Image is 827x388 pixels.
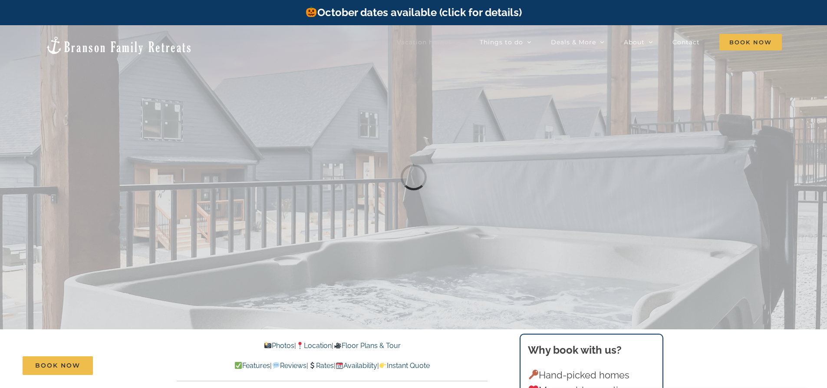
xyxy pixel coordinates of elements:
a: October dates available (click for details) [305,6,521,19]
p: | | [177,340,488,352]
span: Book Now [35,362,80,369]
img: 📍 [297,342,303,349]
img: Branson Family Retreats Logo [45,36,192,55]
span: Deals & More [551,39,596,45]
a: Things to do [480,33,531,51]
a: Vacation homes [397,33,460,51]
span: Vacation homes [397,39,452,45]
img: 📸 [264,342,271,349]
a: Photos [264,342,294,350]
span: About [624,39,645,45]
a: About [624,33,653,51]
a: Location [296,342,332,350]
img: 🎃 [306,7,316,17]
h3: Why book with us? [528,342,655,358]
a: Book Now [23,356,93,375]
a: Floor Plans & Tour [333,342,400,350]
a: Deals & More [551,33,604,51]
span: Things to do [480,39,523,45]
span: Book Now [719,34,782,50]
img: 🎥 [334,342,341,349]
nav: Main Menu [397,33,782,51]
span: Contact [672,39,700,45]
a: Contact [672,33,700,51]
